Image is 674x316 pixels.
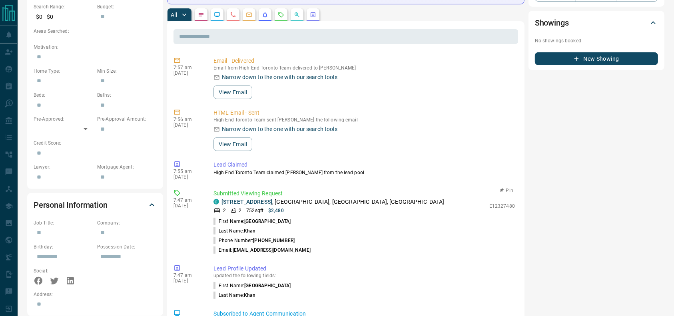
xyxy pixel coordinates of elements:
p: 7:55 am [173,169,201,174]
button: New Showing [535,52,658,65]
span: [GEOGRAPHIC_DATA] [244,219,291,224]
p: Pre-Approval Amount: [97,115,157,123]
p: [DATE] [173,70,201,76]
svg: Lead Browsing Activity [214,12,220,18]
p: Baths: [97,91,157,99]
div: condos.ca [213,199,219,205]
svg: Listing Alerts [262,12,268,18]
span: [PHONE_NUMBER] [253,238,295,243]
p: Email - Delivered [213,57,515,65]
p: 7:47 am [173,197,201,203]
p: [DATE] [173,174,201,180]
span: [GEOGRAPHIC_DATA] [244,283,291,288]
p: 2 [239,207,241,214]
h2: Showings [535,16,569,29]
p: Email from High End Toronto Team delivered to [PERSON_NAME] [213,65,515,71]
p: $0 - $0 [34,10,93,24]
button: View Email [213,137,252,151]
p: No showings booked [535,37,658,44]
p: First Name : [213,282,291,289]
svg: Notes [198,12,204,18]
p: [DATE] [173,203,201,209]
h2: Personal Information [34,199,108,211]
p: Min Size: [97,68,157,75]
p: Social: [34,267,93,274]
p: [DATE] [173,278,201,284]
svg: Requests [278,12,284,18]
p: Budget: [97,3,157,10]
p: Lead Claimed [213,161,515,169]
button: Pin [495,187,518,194]
p: 7:57 am [173,65,201,70]
p: Search Range: [34,3,93,10]
button: View Email [213,85,252,99]
p: Email: [213,246,311,254]
span: [EMAIL_ADDRESS][DOMAIN_NAME] [233,247,311,253]
span: Khan [244,292,255,298]
p: $2,480 [268,207,284,214]
p: [DATE] [173,122,201,128]
p: 752 sqft [246,207,263,214]
p: High End Toronto Team sent [PERSON_NAME] the following email [213,117,515,123]
p: Home Type: [34,68,93,75]
p: Mortgage Agent: [97,163,157,171]
p: Phone Number: [213,237,295,244]
p: Company: [97,219,157,227]
p: All [171,12,177,18]
svg: Calls [230,12,236,18]
div: Showings [535,13,658,32]
div: Personal Information [34,195,157,215]
p: Credit Score: [34,139,157,147]
p: Job Title: [34,219,93,227]
p: Narrow down to the one with our search tools [222,125,337,133]
p: Narrow down to the one with our search tools [222,73,337,81]
svg: Emails [246,12,252,18]
p: First Name: [213,218,291,225]
p: High End Toronto Team claimed [PERSON_NAME] from the lead pool [213,169,515,176]
p: E12327480 [489,203,515,210]
p: Address: [34,291,157,298]
p: updated the following fields: [213,273,515,278]
p: 7:47 am [173,272,201,278]
p: Last Name: [213,227,256,235]
p: Lead Profile Updated [213,264,515,273]
p: Motivation: [34,44,157,51]
p: Birthday: [34,243,93,250]
p: Last Name : [213,292,256,299]
p: Lawyer: [34,163,93,171]
p: Areas Searched: [34,28,157,35]
p: Possession Date: [97,243,157,250]
p: Pre-Approved: [34,115,93,123]
p: HTML Email - Sent [213,109,515,117]
svg: Agent Actions [310,12,316,18]
svg: Opportunities [294,12,300,18]
span: Khan [244,228,255,234]
p: Beds: [34,91,93,99]
p: 2 [223,207,226,214]
p: , [GEOGRAPHIC_DATA], [GEOGRAPHIC_DATA], [GEOGRAPHIC_DATA] [221,198,445,206]
a: [STREET_ADDRESS] [221,199,272,205]
p: Submitted Viewing Request [213,189,515,198]
p: 7:56 am [173,117,201,122]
